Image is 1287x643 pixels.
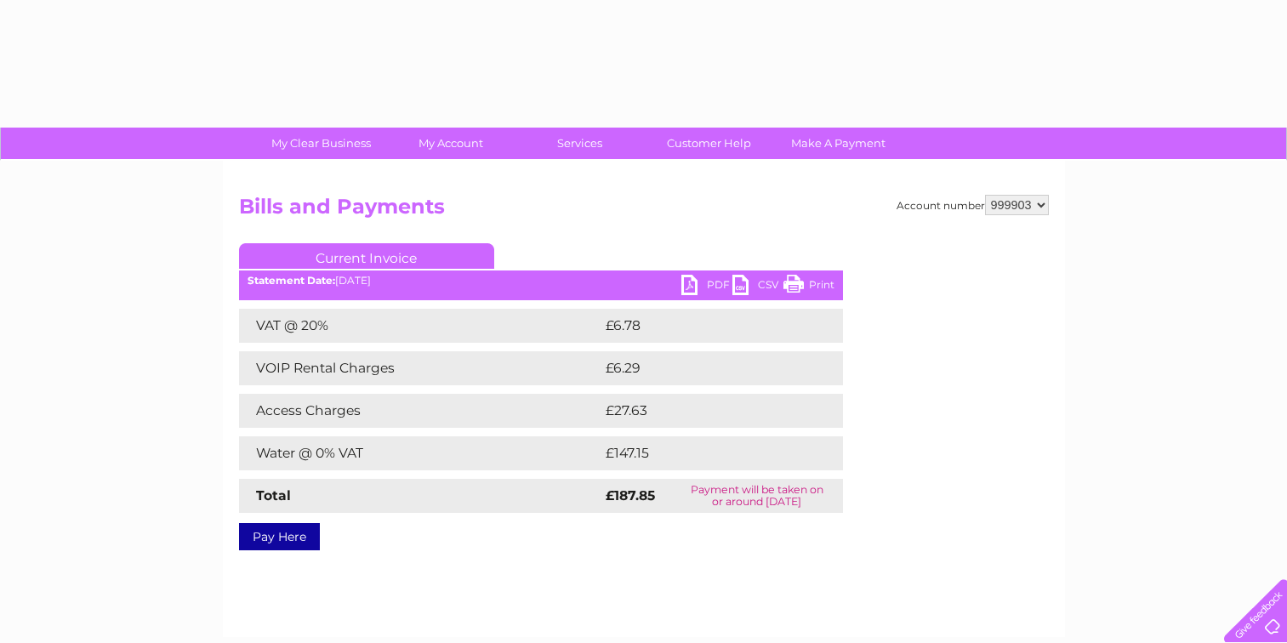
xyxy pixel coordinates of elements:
a: CSV [732,275,783,299]
td: VOIP Rental Charges [239,351,601,385]
td: £6.78 [601,309,803,343]
a: Make A Payment [768,128,908,159]
a: Print [783,275,834,299]
a: Current Invoice [239,243,494,269]
div: [DATE] [239,275,843,287]
td: Access Charges [239,394,601,428]
h2: Bills and Payments [239,195,1049,227]
td: £27.63 [601,394,808,428]
b: Statement Date: [248,274,335,287]
strong: £187.85 [606,487,655,504]
td: VAT @ 20% [239,309,601,343]
strong: Total [256,487,291,504]
a: My Clear Business [251,128,391,159]
a: My Account [380,128,521,159]
a: Services [510,128,650,159]
a: PDF [681,275,732,299]
td: Water @ 0% VAT [239,436,601,470]
td: £6.29 [601,351,803,385]
td: Payment will be taken on or around [DATE] [671,479,842,513]
a: Customer Help [639,128,779,159]
a: Pay Here [239,523,320,550]
td: £147.15 [601,436,809,470]
div: Account number [897,195,1049,215]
